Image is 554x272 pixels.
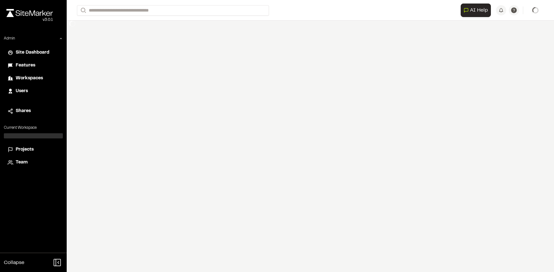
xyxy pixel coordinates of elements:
span: Projects [16,146,34,153]
a: Features [8,62,59,69]
span: Site Dashboard [16,49,49,56]
a: Site Dashboard [8,49,59,56]
button: Search [77,5,88,16]
span: Collapse [4,259,24,267]
span: Features [16,62,35,69]
span: Team [16,159,28,166]
span: Shares [16,108,31,115]
a: Users [8,88,59,95]
a: Team [8,159,59,166]
div: Oh geez...please don't... [6,17,53,23]
div: Open AI Assistant [461,4,493,17]
span: Users [16,88,28,95]
button: Open AI Assistant [461,4,491,17]
img: rebrand.png [6,9,53,17]
span: Workspaces [16,75,43,82]
p: Admin [4,36,15,41]
a: Shares [8,108,59,115]
a: Projects [8,146,59,153]
a: Workspaces [8,75,59,82]
span: AI Help [470,6,488,14]
p: Current Workspace [4,125,63,131]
